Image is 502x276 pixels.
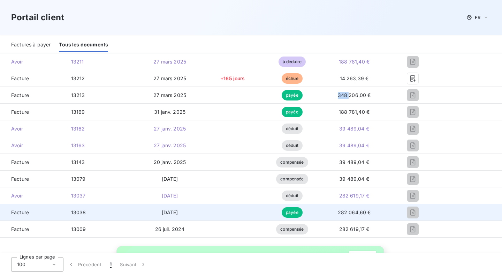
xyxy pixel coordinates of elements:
[6,109,60,115] span: Facture
[71,209,86,215] span: 13038
[154,109,185,115] span: 31 janv. 2025
[339,126,369,132] span: 39 489,04 €
[71,109,85,115] span: 13169
[153,59,186,65] span: 27 mars 2025
[282,107,303,117] span: payée
[6,192,60,199] span: Avoir
[71,176,86,182] span: 13079
[339,176,369,182] span: 39 489,04 €
[282,124,303,134] span: déduit
[339,159,369,165] span: 39 489,04 €
[71,126,85,132] span: 13162
[282,207,303,218] span: payée
[282,140,303,151] span: déduit
[63,257,106,272] button: Précédent
[71,59,84,65] span: 13211
[276,224,308,234] span: compensée
[71,75,85,81] span: 13212
[6,125,60,132] span: Avoir
[6,159,60,166] span: Facture
[282,90,303,100] span: payée
[279,57,306,67] span: à déduire
[71,92,85,98] span: 13213
[154,142,186,148] span: 27 janv. 2025
[153,75,186,81] span: 27 mars 2025
[339,193,370,199] span: 282 619,17 €
[59,38,108,52] div: Tous les documents
[6,75,60,82] span: Facture
[116,257,151,272] button: Suivant
[338,92,371,98] span: 348 206,00 €
[339,109,370,115] span: 188 781,40 €
[339,59,370,65] span: 188 781,40 €
[6,58,60,65] span: Avoir
[338,209,371,215] span: 282 064,60 €
[6,142,60,149] span: Avoir
[71,226,86,232] span: 13009
[6,209,60,216] span: Facture
[71,159,85,165] span: 13143
[282,73,303,84] span: échue
[475,15,480,20] span: FR
[276,157,308,167] span: compensée
[106,257,116,272] button: 1
[339,226,370,232] span: 282 619,17 €
[11,11,64,24] h3: Portail client
[6,92,60,99] span: Facture
[154,159,186,165] span: 20 janv. 2025
[71,193,86,199] span: 13037
[340,75,369,81] span: 14 263,39 €
[276,174,308,184] span: compensée
[153,92,186,98] span: 27 mars 2025
[6,176,60,182] span: Facture
[6,226,60,233] span: Facture
[162,193,178,199] span: [DATE]
[154,126,186,132] span: 27 janv. 2025
[110,261,112,268] span: 1
[11,38,51,52] div: Factures à payer
[282,191,303,201] span: déduit
[220,75,245,81] span: +165 jours
[155,226,185,232] span: 26 juil. 2024
[162,176,178,182] span: [DATE]
[162,209,178,215] span: [DATE]
[71,142,85,148] span: 13163
[17,261,25,268] span: 100
[339,142,369,148] span: 39 489,04 €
